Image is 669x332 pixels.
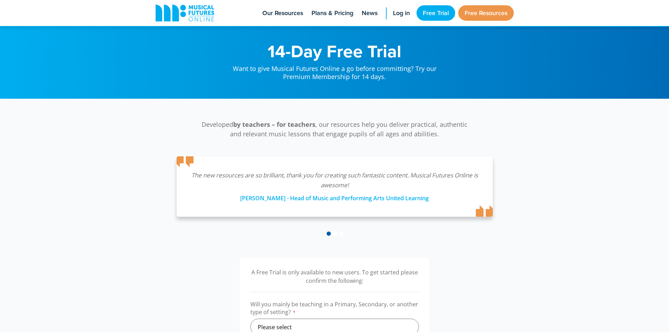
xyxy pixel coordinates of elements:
[362,8,378,18] span: News
[250,300,419,319] label: Will you mainly be teaching in a Primary, Secondary, or another type of setting?
[393,8,410,18] span: Log in
[417,5,455,21] a: Free Trial
[226,42,444,60] h1: 14-Day Free Trial
[311,8,353,18] span: Plans & Pricing
[191,170,479,190] p: The new resources are so brilliant, thank you for creating such fantastic content. Musical Future...
[458,5,514,21] a: Free Resources
[191,190,479,203] div: [PERSON_NAME] - Head of Music and Performing Arts United Learning
[262,8,303,18] span: Our Resources
[250,268,419,285] p: A Free Trial is only available to new users. To get started please confirm the following:
[233,120,315,129] strong: by teachers – for teachers
[198,120,472,139] p: Developed , our resources help you deliver practical, authentic and relevant music lessons that e...
[226,60,444,81] p: Want to give Musical Futures Online a go before committing? Try our Premium Membership for 14 days.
